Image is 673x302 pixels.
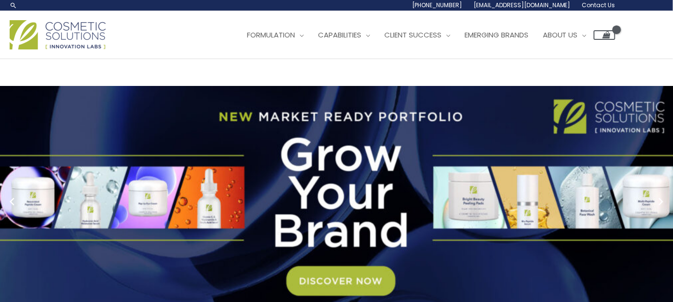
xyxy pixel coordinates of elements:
[412,1,462,9] span: [PHONE_NUMBER]
[240,21,311,49] a: Formulation
[474,1,571,9] span: [EMAIL_ADDRESS][DOMAIN_NAME]
[318,30,361,40] span: Capabilities
[594,30,615,40] a: View Shopping Cart, empty
[457,21,536,49] a: Emerging Brands
[384,30,441,40] span: Client Success
[5,194,19,209] button: Previous slide
[582,1,615,9] span: Contact Us
[311,21,377,49] a: Capabilities
[543,30,578,40] span: About Us
[232,21,615,49] nav: Site Navigation
[377,21,457,49] a: Client Success
[10,1,17,9] a: Search icon link
[10,20,106,49] img: Cosmetic Solutions Logo
[536,21,594,49] a: About Us
[465,30,528,40] span: Emerging Brands
[247,30,295,40] span: Formulation
[654,194,668,209] button: Next slide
